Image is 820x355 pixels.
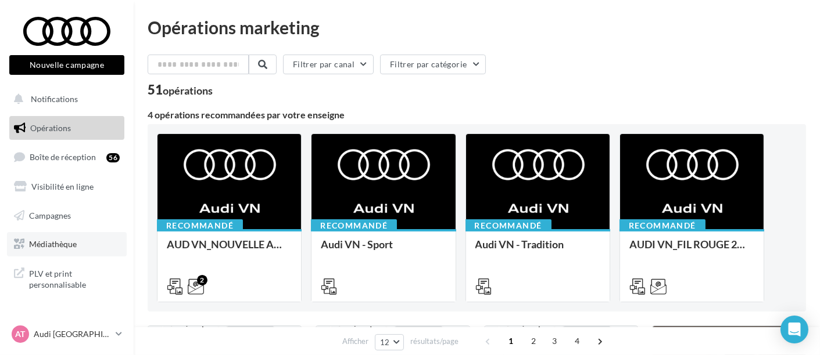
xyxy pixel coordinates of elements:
[475,238,600,262] div: Audi VN - Tradition
[9,323,124,345] a: AT Audi [GEOGRAPHIC_DATA]
[148,19,806,36] div: Opérations marketing
[410,336,459,347] span: résultats/page
[7,87,122,111] button: Notifications
[620,219,706,232] div: Recommandé
[7,204,127,228] a: Campagnes
[375,334,404,350] button: 12
[7,232,127,256] a: Médiathèque
[7,144,127,169] a: Boîte de réception56
[157,219,243,232] div: Recommandé
[342,336,368,347] span: Afficher
[7,175,127,199] a: Visibilité en ligne
[780,316,808,343] div: Open Intercom Messenger
[465,219,552,232] div: Recommandé
[31,182,94,191] span: Visibilité en ligne
[9,55,124,75] button: Nouvelle campagne
[30,152,96,162] span: Boîte de réception
[568,332,586,350] span: 4
[545,332,564,350] span: 3
[380,55,486,74] button: Filtrer par catégorie
[283,55,374,74] button: Filtrer par canal
[7,116,127,140] a: Opérations
[7,261,127,295] a: PLV et print personnalisable
[524,332,543,350] span: 2
[29,239,77,249] span: Médiathèque
[163,85,213,96] div: opérations
[629,238,754,262] div: AUDI VN_FIL ROUGE 2025 - A1, Q2, Q3, Q5 et Q4 e-tron
[167,238,292,262] div: AUD VN_NOUVELLE A6 e-tron
[380,338,390,347] span: 12
[29,210,71,220] span: Campagnes
[31,94,78,104] span: Notifications
[311,219,397,232] div: Recommandé
[148,110,806,119] div: 4 opérations recommandées par votre enseigne
[106,153,120,162] div: 56
[30,123,71,133] span: Opérations
[321,238,446,262] div: Audi VN - Sport
[148,84,213,96] div: 51
[16,328,26,340] span: AT
[34,328,111,340] p: Audi [GEOGRAPHIC_DATA]
[29,266,120,291] span: PLV et print personnalisable
[502,332,520,350] span: 1
[197,275,207,285] div: 2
